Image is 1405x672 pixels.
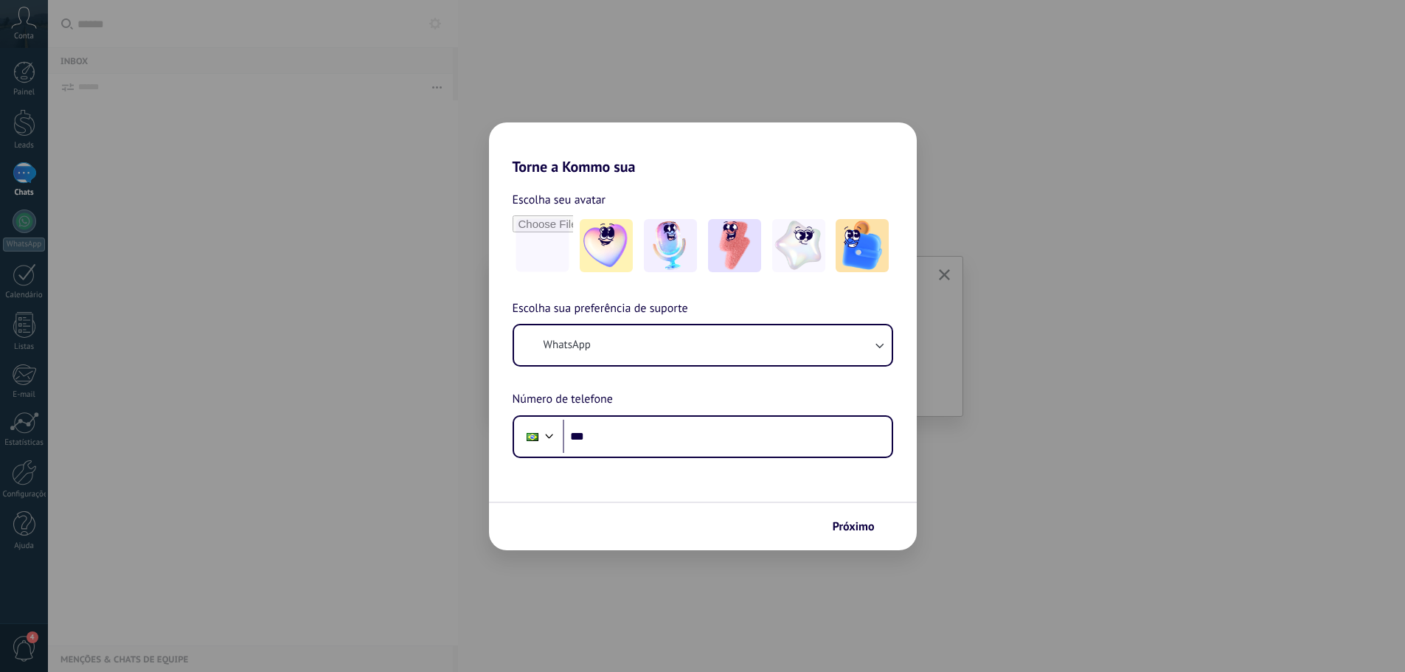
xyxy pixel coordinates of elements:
[836,219,889,272] img: -5.jpeg
[772,219,825,272] img: -4.jpeg
[580,219,633,272] img: -1.jpeg
[826,514,895,539] button: Próximo
[489,122,917,176] h2: Torne a Kommo sua
[833,522,875,532] span: Próximo
[708,219,761,272] img: -3.jpeg
[644,219,697,272] img: -2.jpeg
[513,390,613,409] span: Número de telefone
[514,325,892,365] button: WhatsApp
[544,338,591,353] span: WhatsApp
[513,299,688,319] span: Escolha sua preferência de suporte
[513,190,606,209] span: Escolha seu avatar
[518,421,547,452] div: Brazil: + 55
